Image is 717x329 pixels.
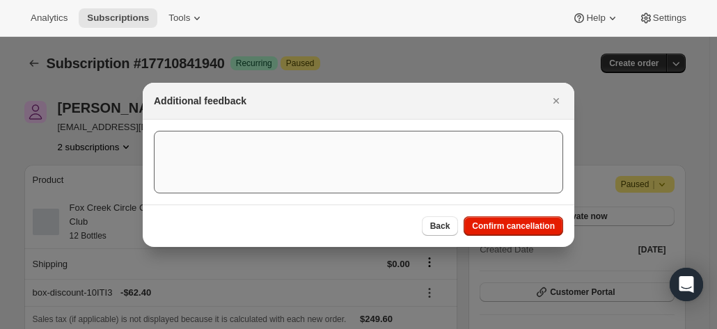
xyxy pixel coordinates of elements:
span: Settings [653,13,686,24]
div: Open Intercom Messenger [670,268,703,301]
button: Help [564,8,627,28]
button: Analytics [22,8,76,28]
button: Tools [160,8,212,28]
button: Close [546,91,566,111]
span: Subscriptions [87,13,149,24]
span: Analytics [31,13,68,24]
span: Tools [168,13,190,24]
h2: Additional feedback [154,94,246,108]
button: Back [422,216,459,236]
span: Back [430,220,450,232]
button: Settings [631,8,695,28]
button: Confirm cancellation [464,216,563,236]
button: Subscriptions [79,8,157,28]
span: Confirm cancellation [472,220,555,232]
span: Help [586,13,605,24]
